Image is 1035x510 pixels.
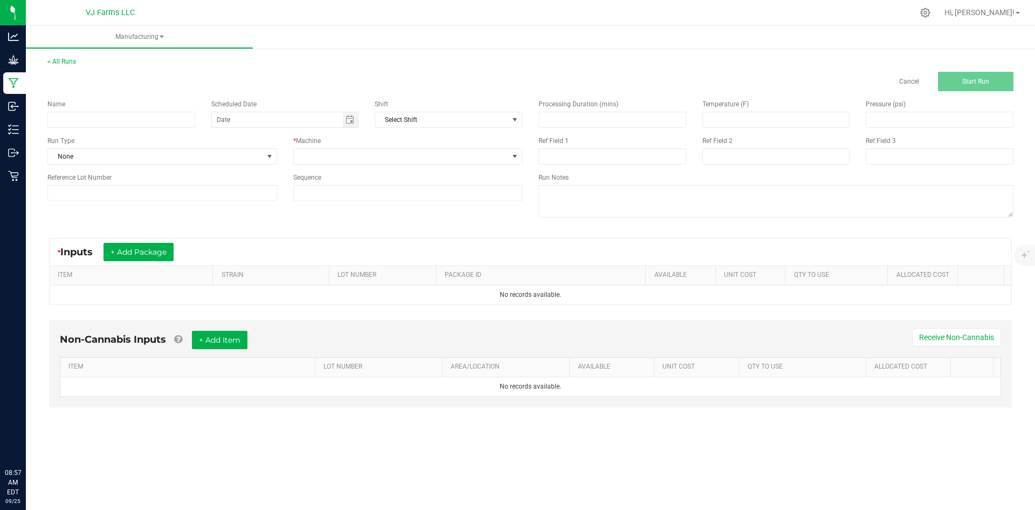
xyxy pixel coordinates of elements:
span: Reference Lot Number [47,174,112,181]
span: Temperature (F) [702,100,749,108]
a: LOT NUMBERSortable [337,271,432,280]
inline-svg: Outbound [8,147,19,158]
span: VJ Farms LLC [86,8,135,17]
a: < All Runs [47,58,76,65]
a: ITEMSortable [68,363,310,371]
a: Unit CostSortable [663,363,735,371]
input: Date [212,112,343,127]
inline-svg: Retail [8,171,19,181]
span: NO DATA FOUND [375,112,522,128]
inline-svg: Grow [8,55,19,65]
span: Machine [296,137,321,145]
a: STRAINSortable [222,271,325,280]
span: Shift [375,100,388,108]
inline-svg: Analytics [8,31,19,42]
a: AREA/LOCATIONSortable [451,363,565,371]
span: Start Run [962,78,989,85]
button: + Add Package [103,243,174,261]
span: Ref Field 1 [539,137,569,145]
span: Pressure (psi) [866,100,906,108]
div: Manage settings [919,8,932,18]
p: 08:57 AM EDT [5,468,21,497]
td: No records available. [50,285,1011,304]
span: Sequence [293,174,321,181]
a: QTY TO USESortable [794,271,884,280]
a: LOT NUMBERSortable [323,363,438,371]
a: Allocated CostSortable [874,363,947,371]
span: Manufacturing [26,32,253,42]
a: Manufacturing [26,26,253,49]
a: AVAILABLESortable [654,271,712,280]
p: 09/25 [5,497,21,505]
inline-svg: Inventory [8,124,19,135]
span: Select Shift [375,112,508,127]
a: Add Non-Cannabis items that were also consumed in the run (e.g. gloves and packaging); Also add N... [174,334,182,345]
iframe: Resource center [11,424,43,456]
a: Unit CostSortable [724,271,781,280]
span: Run Notes [539,174,569,181]
a: Allocated CostSortable [896,271,954,280]
span: Ref Field 3 [866,137,896,145]
a: Cancel [899,77,919,86]
span: Non-Cannabis Inputs [60,334,166,345]
a: QTY TO USESortable [748,363,862,371]
td: No records available. [60,377,1000,396]
button: Receive Non-Cannabis [912,328,1001,346]
span: None [48,149,263,164]
span: Name [47,100,65,108]
button: Start Run [938,72,1013,91]
inline-svg: Inbound [8,101,19,112]
a: PACKAGE IDSortable [445,271,641,280]
a: Sortable [960,363,989,371]
span: Hi, [PERSON_NAME]! [944,8,1015,17]
a: ITEMSortable [58,271,209,280]
span: Run Type [47,136,74,146]
inline-svg: Manufacturing [8,78,19,89]
span: Toggle calendar [343,112,358,127]
span: Ref Field 2 [702,137,733,145]
a: Sortable [966,271,1000,280]
a: AVAILABLESortable [578,363,650,371]
button: + Add Item [192,331,247,349]
span: Processing Duration (mins) [539,100,618,108]
span: Scheduled Date [211,100,257,108]
span: Inputs [60,246,103,258]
